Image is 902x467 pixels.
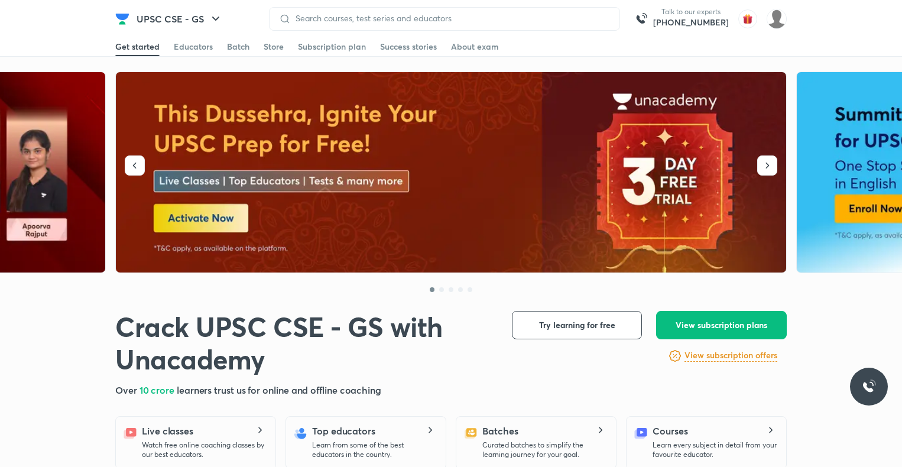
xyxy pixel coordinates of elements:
[115,311,493,376] h1: Crack UPSC CSE - GS with Unacademy
[312,440,436,459] p: Learn from some of the best educators in the country.
[298,37,366,56] a: Subscription plan
[512,311,642,339] button: Try learning for free
[298,41,366,53] div: Subscription plan
[862,380,876,394] img: ttu
[227,37,249,56] a: Batch
[653,7,729,17] p: Talk to our experts
[653,424,687,438] h5: Courses
[291,14,610,23] input: Search courses, test series and educators
[738,9,757,28] img: avatar
[656,311,787,339] button: View subscription plans
[115,12,129,26] img: Company Logo
[380,37,437,56] a: Success stories
[174,37,213,56] a: Educators
[227,41,249,53] div: Batch
[380,41,437,53] div: Success stories
[115,41,160,53] div: Get started
[142,424,193,438] h5: Live classes
[630,7,653,31] img: call-us
[174,41,213,53] div: Educators
[653,440,777,459] p: Learn every subject in detail from your favourite educator.
[115,37,160,56] a: Get started
[451,41,499,53] div: About exam
[539,319,615,331] span: Try learning for free
[482,424,518,438] h5: Batches
[482,440,606,459] p: Curated batches to simplify the learning journey for your goal.
[139,384,177,396] span: 10 crore
[264,41,284,53] div: Store
[115,384,139,396] span: Over
[142,440,266,459] p: Watch free online coaching classes by our best educators.
[451,37,499,56] a: About exam
[684,349,777,362] h6: View subscription offers
[767,9,787,29] img: ABHISHEK KUMAR
[177,384,381,396] span: learners trust us for online and offline coaching
[264,37,284,56] a: Store
[684,349,777,363] a: View subscription offers
[129,7,230,31] button: UPSC CSE - GS
[676,319,767,331] span: View subscription plans
[653,17,729,28] a: [PHONE_NUMBER]
[312,424,375,438] h5: Top educators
